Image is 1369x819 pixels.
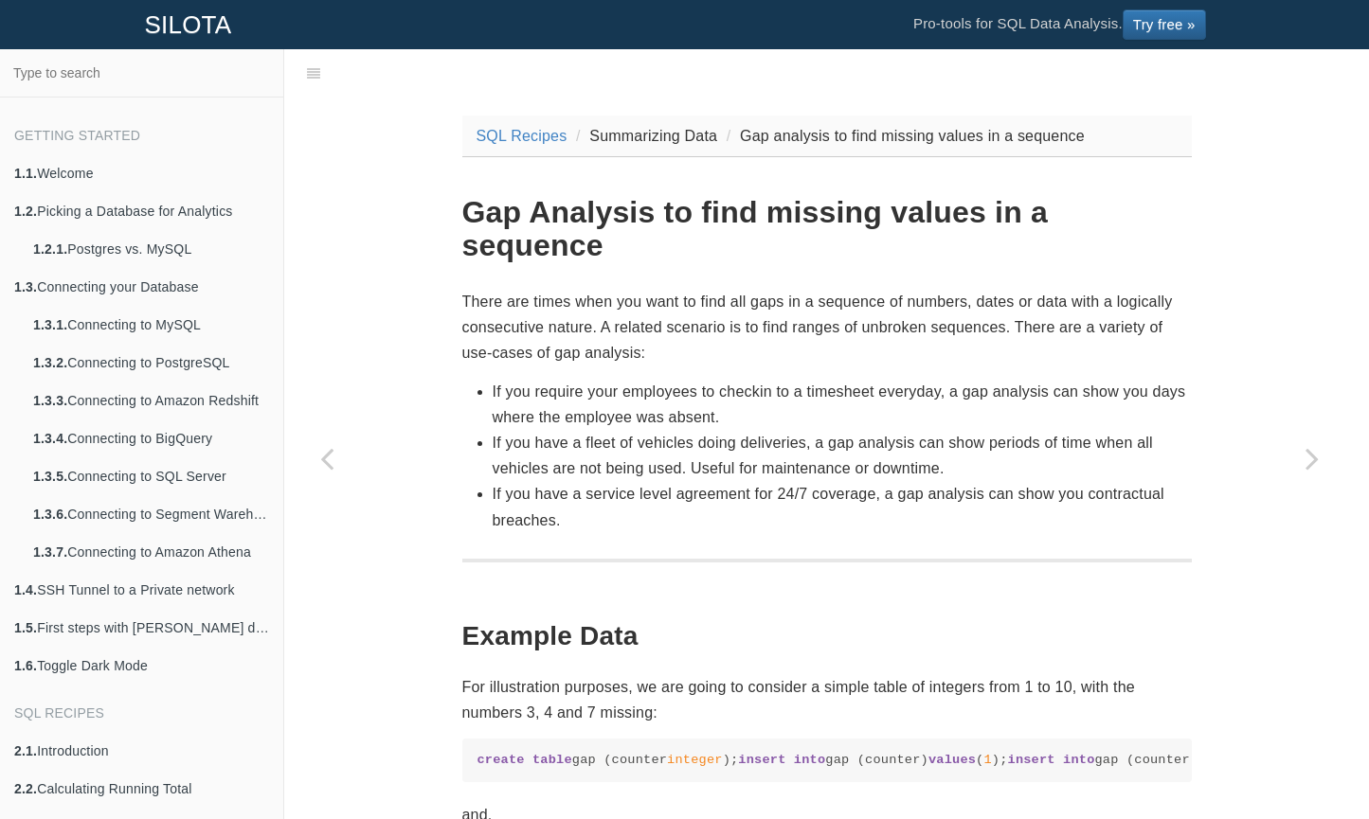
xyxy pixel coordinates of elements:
[1063,753,1094,767] span: into
[14,279,37,294] b: 1.3.
[477,753,525,767] span: create
[477,751,1177,769] code: gap (counter ); gap (counter) ( ); gap (counter) ( ); gap (counter) ( ); gap (counter) ( ); gap (...
[19,382,283,419] a: 1.3.3.Connecting to Amazon Redshift
[19,495,283,533] a: 1.3.6.Connecting to Segment Warehouse
[1008,753,1055,767] span: insert
[6,55,278,91] input: Type to search
[19,230,283,268] a: 1.2.1.Postgres vs. MySQL
[284,97,369,819] a: Previous page: Querying JSON (JSONB) data types in PostgreSQL
[462,289,1192,366] p: There are times when you want to find all gaps in a sequence of numbers, dates or data with a log...
[983,753,991,767] span: 1
[19,306,283,344] a: 1.3.1.Connecting to MySQL
[14,582,37,597] b: 1.4.
[794,753,825,767] span: into
[14,658,37,673] b: 1.6.
[33,544,67,560] b: 1.3.7.
[33,317,67,332] b: 1.3.1.
[928,753,976,767] span: values
[462,622,1192,651] h2: Example Data
[19,533,283,571] a: 1.3.7.Connecting to Amazon Athena
[1270,97,1355,819] a: Next page: Estimating Demand Curves and Profit-Maximizing Pricing
[477,128,567,144] a: SQL Recipes
[571,123,717,149] li: Summarizing Data
[33,393,67,408] b: 1.3.3.
[14,166,37,181] b: 1.1.
[493,481,1192,532] li: If you have a service level agreement for 24/7 coverage, a gap analysis can show you contractual ...
[33,469,67,484] b: 1.3.5.
[894,1,1225,48] li: Pro-tools for SQL Data Analysis.
[738,753,785,767] span: insert
[532,753,572,767] span: table
[462,196,1192,262] h1: Gap Analysis to find missing values in a sequence
[33,507,67,522] b: 1.3.6.
[1123,9,1206,40] a: Try free »
[722,123,1085,149] li: Gap analysis to find missing values in a sequence
[493,379,1192,430] li: If you require your employees to checkin to a timesheet everyday, a gap analysis can show you day...
[19,457,283,495] a: 1.3.5.Connecting to SQL Server
[33,355,67,370] b: 1.3.2.
[14,743,37,758] b: 2.1.
[462,674,1192,725] p: For illustration purposes, we are going to consider a simple table of integers from 1 to 10, with...
[14,781,37,796] b: 2.2.
[19,344,283,382] a: 1.3.2.Connecting to PostgreSQL
[14,204,37,219] b: 1.2.
[14,620,37,635] b: 1.5.
[493,430,1192,481] li: If you have a fleet of vehicles doing deliveries, a gap analysis can show periods of time when al...
[33,431,67,446] b: 1.3.4.
[19,419,283,457] a: 1.3.4.Connecting to BigQuery
[33,241,67,257] b: 1.2.1.
[131,1,246,48] a: SILOTA
[667,753,723,767] span: integer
